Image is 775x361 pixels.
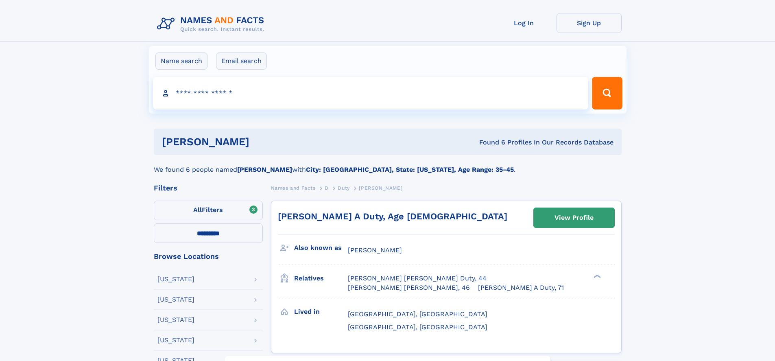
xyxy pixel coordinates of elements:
[348,323,487,331] span: [GEOGRAPHIC_DATA], [GEOGRAPHIC_DATA]
[338,185,349,191] span: Duty
[364,138,613,147] div: Found 6 Profiles In Our Records Database
[359,185,402,191] span: [PERSON_NAME]
[348,246,402,254] span: [PERSON_NAME]
[157,276,194,282] div: [US_STATE]
[271,183,316,193] a: Names and Facts
[237,166,292,173] b: [PERSON_NAME]
[592,274,601,279] div: ❯
[557,13,622,33] a: Sign Up
[491,13,557,33] a: Log In
[154,201,263,220] label: Filters
[162,137,365,147] h1: [PERSON_NAME]
[157,296,194,303] div: [US_STATE]
[154,155,622,175] div: We found 6 people named with .
[278,211,507,221] a: [PERSON_NAME] A Duty, Age [DEMOGRAPHIC_DATA]
[348,274,487,283] a: [PERSON_NAME] [PERSON_NAME] Duty, 44
[534,208,614,228] a: View Profile
[478,283,564,292] a: [PERSON_NAME] A Duty, 71
[157,337,194,343] div: [US_STATE]
[294,305,348,319] h3: Lived in
[306,166,514,173] b: City: [GEOGRAPHIC_DATA], State: [US_STATE], Age Range: 35-45
[154,253,263,260] div: Browse Locations
[154,184,263,192] div: Filters
[294,241,348,255] h3: Also known as
[157,317,194,323] div: [US_STATE]
[154,13,271,35] img: Logo Names and Facts
[153,77,589,109] input: search input
[325,183,329,193] a: D
[216,53,267,70] label: Email search
[555,208,594,227] div: View Profile
[325,185,329,191] span: D
[348,310,487,318] span: [GEOGRAPHIC_DATA], [GEOGRAPHIC_DATA]
[592,77,622,109] button: Search Button
[155,53,207,70] label: Name search
[338,183,349,193] a: Duty
[193,206,202,214] span: All
[348,283,470,292] a: [PERSON_NAME] [PERSON_NAME], 46
[294,271,348,285] h3: Relatives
